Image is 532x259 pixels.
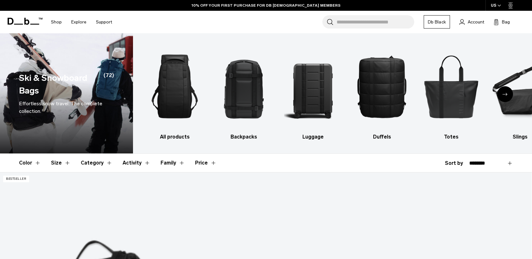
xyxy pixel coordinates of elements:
[424,15,450,29] a: Db Black
[353,133,411,141] h3: Duffels
[284,43,342,130] img: Db
[19,72,101,97] h1: Ski & Snowboard Bags
[46,11,117,33] nav: Main Navigation
[19,100,102,114] span: Effortless snow travel: The complete collection.
[123,154,150,172] button: Toggle Filter
[284,133,342,141] h3: Luggage
[353,43,411,141] a: Db Duffels
[71,11,86,33] a: Explore
[51,11,62,33] a: Shop
[353,43,411,130] img: Db
[284,43,342,141] a: Db Luggage
[19,154,41,172] button: Toggle Filter
[497,86,513,102] div: Next slide
[422,43,480,141] li: 5 / 10
[81,154,112,172] button: Toggle Filter
[51,154,71,172] button: Toggle Filter
[96,11,112,33] a: Support
[502,19,510,25] span: Bag
[215,43,273,141] a: Db Backpacks
[195,154,217,172] button: Toggle Price
[3,176,29,182] p: Bestseller
[215,43,273,141] li: 2 / 10
[422,133,480,141] h3: Totes
[192,3,340,8] a: 10% OFF YOUR FIRST PURCHASE FOR DB [DEMOGRAPHIC_DATA] MEMBERS
[146,43,204,141] li: 1 / 10
[422,43,480,141] a: Db Totes
[215,133,273,141] h3: Backpacks
[161,154,185,172] button: Toggle Filter
[422,43,480,130] img: Db
[215,43,273,130] img: Db
[284,43,342,141] li: 3 / 10
[146,133,204,141] h3: All products
[459,18,484,26] a: Account
[146,43,204,130] img: Db
[353,43,411,141] li: 4 / 10
[104,72,114,97] span: (72)
[146,43,204,141] a: Db All products
[468,19,484,25] span: Account
[494,18,510,26] button: Bag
